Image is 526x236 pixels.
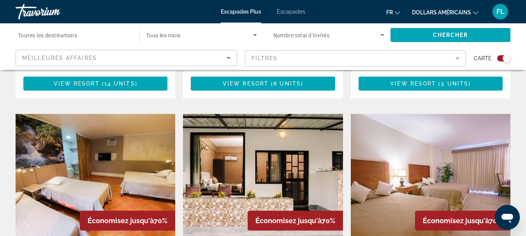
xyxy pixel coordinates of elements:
[100,80,137,87] span: ( )
[191,77,335,91] button: View Resort(8 units)
[146,32,181,38] span: Tous les mois
[490,3,510,20] button: Menu utilisateur
[496,7,505,16] font: FL
[474,53,491,64] span: Carte
[54,80,100,87] span: View Resort
[88,217,154,225] span: Économisez jusqu'à
[18,32,77,38] span: Toutes les destinations
[22,53,230,63] mat-select: Sort by
[277,9,305,15] a: Escapades
[386,7,400,18] button: Changer de langue
[390,80,436,87] span: View Resort
[433,32,468,38] span: Chercher
[245,50,466,67] button: Filter
[16,2,93,22] a: Travorium
[269,80,303,87] span: ( )
[436,80,471,87] span: ( )
[273,32,330,38] span: Nombre total d'invités
[255,217,322,225] span: Économisez jusqu'à
[386,9,393,16] font: fr
[415,211,510,231] div: 70%
[104,80,135,87] span: 14 units
[273,80,301,87] span: 8 units
[423,217,489,225] span: Économisez jusqu'à
[391,28,510,42] button: Chercher
[22,55,97,61] span: Meilleures affaires
[359,77,503,91] button: View Resort(5 units)
[412,9,471,16] font: dollars américains
[223,80,269,87] span: View Resort
[412,7,479,18] button: Changer de devise
[248,211,343,231] div: 70%
[221,9,261,15] a: Escapades Plus
[441,80,469,87] span: 5 units
[23,77,167,91] button: View Resort(14 units)
[495,205,520,230] iframe: Bouton de lancement de la fenêtre de messagerie
[80,211,175,231] div: 70%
